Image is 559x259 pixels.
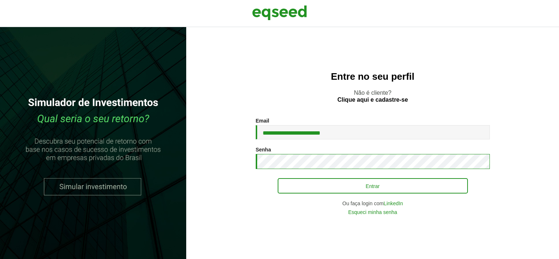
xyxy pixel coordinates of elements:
[252,4,307,22] img: EqSeed Logo
[384,201,403,206] a: LinkedIn
[348,210,397,215] a: Esqueci minha senha
[337,97,408,103] a: Clique aqui e cadastre-se
[201,71,544,82] h2: Entre no seu perfil
[201,89,544,103] p: Não é cliente?
[278,178,468,194] button: Entrar
[256,147,271,152] label: Senha
[256,118,269,123] label: Email
[256,201,490,206] div: Ou faça login com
